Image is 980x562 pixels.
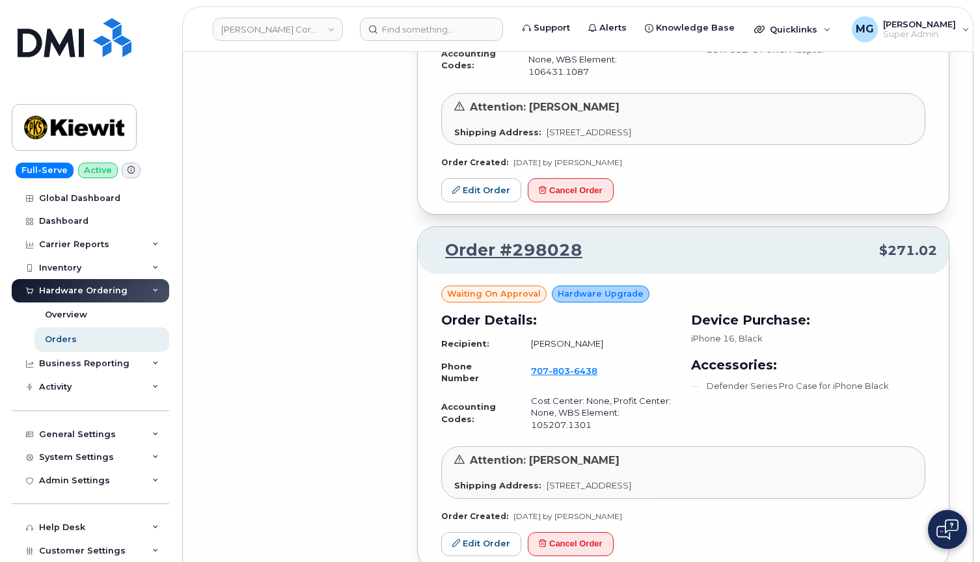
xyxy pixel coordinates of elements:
[429,239,582,262] a: Order #298028
[883,19,956,29] span: [PERSON_NAME]
[691,333,735,343] span: iPhone 16
[517,36,675,83] td: Cost Center: None, Profit Center: None, WBS Element: 106431.1087
[441,157,508,167] strong: Order Created:
[879,241,937,260] span: $271.02
[735,333,763,343] span: , Black
[454,127,541,137] strong: Shipping Address:
[441,338,489,349] strong: Recipient:
[599,21,627,34] span: Alerts
[441,401,496,424] strong: Accounting Codes:
[519,390,675,436] td: Cost Center: None, Profit Center: None, WBS Element: 105207.1301
[691,380,925,392] li: Defender Series Pro Case for iPhone Black
[549,366,570,376] span: 803
[441,310,675,330] h3: Order Details:
[528,178,614,202] button: Cancel Order
[470,454,619,466] span: Attention: [PERSON_NAME]
[528,532,614,556] button: Cancel Order
[547,127,631,137] span: [STREET_ADDRESS]
[883,29,956,40] span: Super Admin
[519,332,675,355] td: [PERSON_NAME]
[441,532,521,556] a: Edit Order
[745,16,840,42] div: Quicklinks
[470,101,619,113] span: Attention: [PERSON_NAME]
[441,361,479,384] strong: Phone Number
[441,48,496,71] strong: Accounting Codes:
[531,366,613,376] a: 7078036438
[547,480,631,490] span: [STREET_ADDRESS]
[558,288,644,300] span: Hardware Upgrade
[570,366,597,376] span: 6438
[513,511,622,521] span: [DATE] by [PERSON_NAME]
[441,511,508,521] strong: Order Created:
[856,21,874,37] span: MG
[636,15,744,41] a: Knowledge Base
[691,355,925,375] h3: Accessories:
[656,21,735,34] span: Knowledge Base
[691,310,925,330] h3: Device Purchase:
[213,18,343,41] a: Kiewit Corporation
[513,157,622,167] span: [DATE] by [PERSON_NAME]
[531,366,597,376] span: 707
[360,18,503,41] input: Find something...
[936,519,959,540] img: Open chat
[447,288,541,300] span: Waiting On Approval
[441,178,521,202] a: Edit Order
[579,15,636,41] a: Alerts
[770,24,817,34] span: Quicklinks
[454,480,541,490] strong: Shipping Address:
[534,21,570,34] span: Support
[513,15,579,41] a: Support
[843,16,979,42] div: Monique Garlington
